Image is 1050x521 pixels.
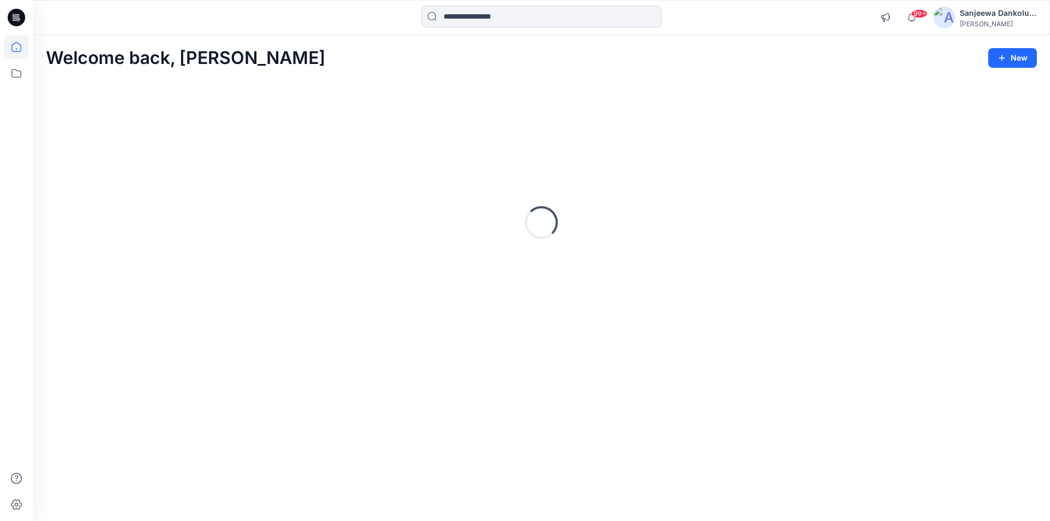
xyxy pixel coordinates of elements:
[960,20,1036,28] div: [PERSON_NAME]
[46,48,325,68] h2: Welcome back, [PERSON_NAME]
[960,7,1036,20] div: Sanjeewa Dankoluwage
[934,7,955,28] img: avatar
[988,48,1037,68] button: New
[911,9,927,18] span: 99+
